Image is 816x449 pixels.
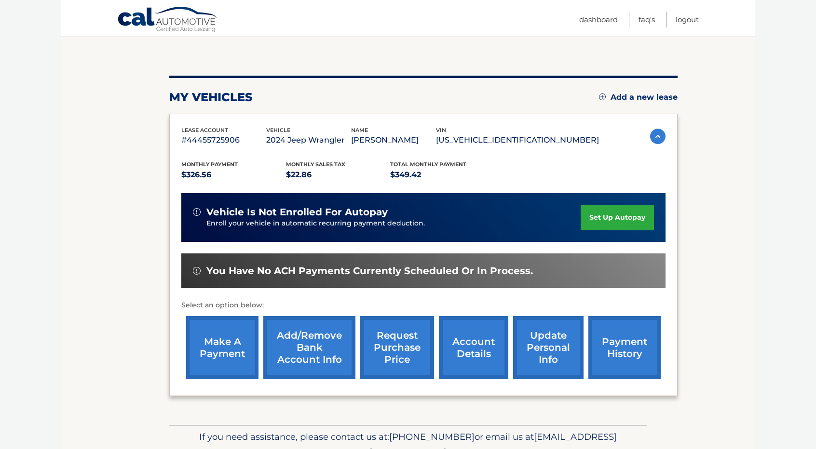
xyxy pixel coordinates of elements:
img: alert-white.svg [193,267,201,275]
p: 2024 Jeep Wrangler [266,133,351,147]
p: [US_VEHICLE_IDENTIFICATION_NUMBER] [436,133,599,147]
span: Monthly Payment [181,161,238,168]
img: add.svg [599,93,606,100]
span: You have no ACH payments currently scheduled or in process. [206,265,533,277]
a: account details [439,316,508,379]
p: Select an option below: [181,300,666,311]
span: Total Monthly Payment [390,161,466,168]
p: $326.56 [181,168,286,182]
span: lease account [181,127,228,133]
a: Logout [676,12,699,27]
p: #44455725906 [181,133,266,147]
span: [PHONE_NUMBER] [389,431,475,442]
a: make a payment [186,316,258,379]
img: accordion-active.svg [650,129,666,144]
img: alert-white.svg [193,208,201,216]
a: Add/Remove bank account info [263,316,355,379]
span: vin [436,127,446,133]
p: $349.42 [390,168,495,182]
a: request purchase price [360,316,434,379]
a: set up autopay [581,205,654,230]
span: Monthly sales Tax [286,161,345,168]
p: $22.86 [286,168,391,182]
a: Add a new lease [599,92,678,102]
a: Cal Automotive [117,6,218,34]
p: [PERSON_NAME] [351,133,436,147]
span: vehicle is not enrolled for autopay [206,206,388,218]
span: vehicle [266,127,290,133]
a: update personal info [513,316,584,379]
a: payment history [588,316,661,379]
p: Enroll your vehicle in automatic recurring payment deduction. [206,218,581,229]
a: FAQ's [639,12,655,27]
span: name [351,127,368,133]
a: Dashboard [579,12,618,27]
h2: my vehicles [169,90,253,105]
